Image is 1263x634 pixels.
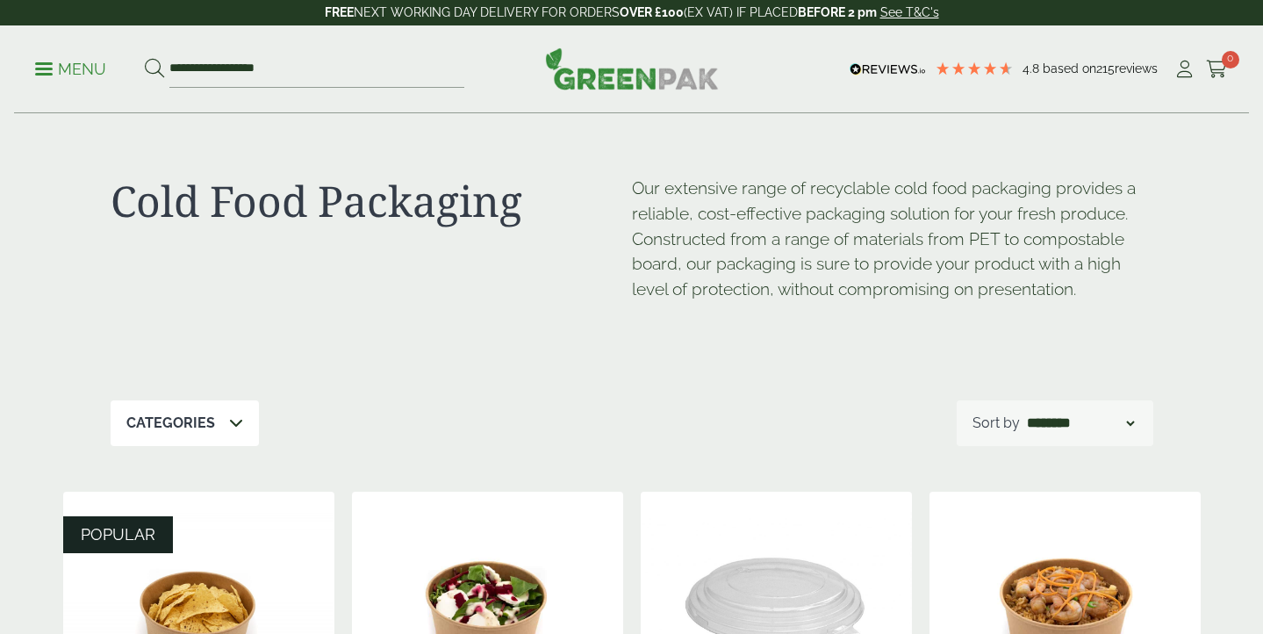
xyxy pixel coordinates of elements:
span: reviews [1115,61,1158,76]
h1: Cold Food Packaging [111,176,632,227]
p: Categories [126,413,215,434]
span: 215 [1096,61,1115,76]
span: POPULAR [81,525,155,544]
a: 0 [1206,56,1228,83]
select: Shop order [1023,413,1137,434]
strong: FREE [325,5,354,19]
img: REVIEWS.io [850,63,926,76]
a: See T&C's [880,5,939,19]
a: Menu [35,59,106,76]
p: Menu [35,59,106,80]
strong: BEFORE 2 pm [798,5,877,19]
i: Cart [1206,61,1228,78]
strong: OVER £100 [620,5,684,19]
img: GreenPak Supplies [545,47,719,90]
p: Sort by [972,413,1020,434]
p: Our extensive range of recyclable cold food packaging provides a reliable, cost-effective packagi... [632,176,1153,302]
span: 4.8 [1023,61,1043,76]
span: Based on [1043,61,1096,76]
span: 0 [1222,51,1239,68]
div: 4.79 Stars [935,61,1014,76]
i: My Account [1173,61,1195,78]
